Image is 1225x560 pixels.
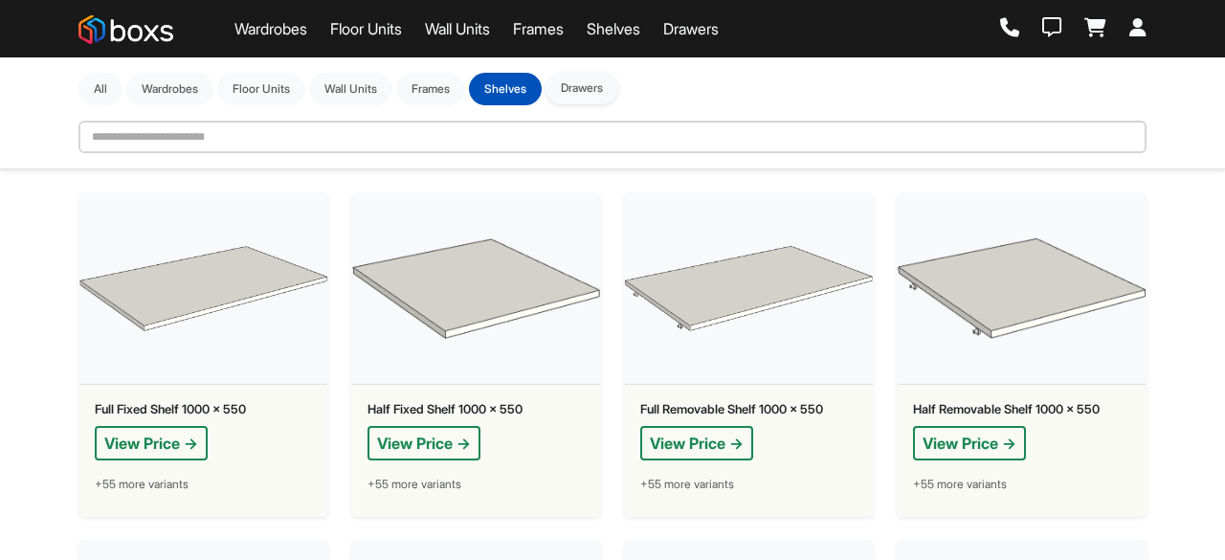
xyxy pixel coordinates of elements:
[625,193,873,385] img: Full Removable Shelf 1000 x 550
[367,426,480,460] button: View Price →
[425,17,490,40] a: Wall Units
[95,476,189,493] span: +55 more variants
[78,192,328,517] a: Full Fixed Shelf 1000 x 550Full Fixed Shelf 1000 x 550View Price →+55 more variants
[587,17,640,40] a: Shelves
[663,17,719,40] a: Drawers
[396,73,465,105] button: Frames
[95,400,312,418] div: Full Fixed Shelf 1000 x 550
[351,192,601,517] a: Half Fixed Shelf 1000 x 550Half Fixed Shelf 1000 x 550View Price →+55 more variants
[513,17,564,40] a: Frames
[913,400,1130,418] div: Half Removable Shelf 1000 x 550
[640,400,857,418] div: Full Removable Shelf 1000 x 550
[367,476,461,493] span: +55 more variants
[330,17,402,40] a: Floor Units
[640,426,753,460] button: View Price →
[309,73,392,105] button: Wall Units
[234,17,307,40] a: Wardrobes
[913,476,1007,493] span: +55 more variants
[78,15,173,44] img: Boxs Store logo
[126,73,213,105] button: Wardrobes
[624,192,874,517] a: Full Removable Shelf 1000 x 550Full Removable Shelf 1000 x 550View Price →+55 more variants
[352,193,600,385] img: Half Fixed Shelf 1000 x 550
[640,476,734,493] span: +55 more variants
[217,73,305,105] button: Floor Units
[469,73,542,105] button: Shelves
[78,73,122,105] button: All
[897,192,1147,517] a: Half Removable Shelf 1000 x 550Half Removable Shelf 1000 x 550View Price →+55 more variants
[95,426,208,460] button: View Price →
[913,426,1026,460] button: View Price →
[898,193,1146,385] img: Half Removable Shelf 1000 x 550
[79,193,327,385] img: Full Fixed Shelf 1000 x 550
[367,400,585,418] div: Half Fixed Shelf 1000 x 550
[546,72,618,104] button: Drawers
